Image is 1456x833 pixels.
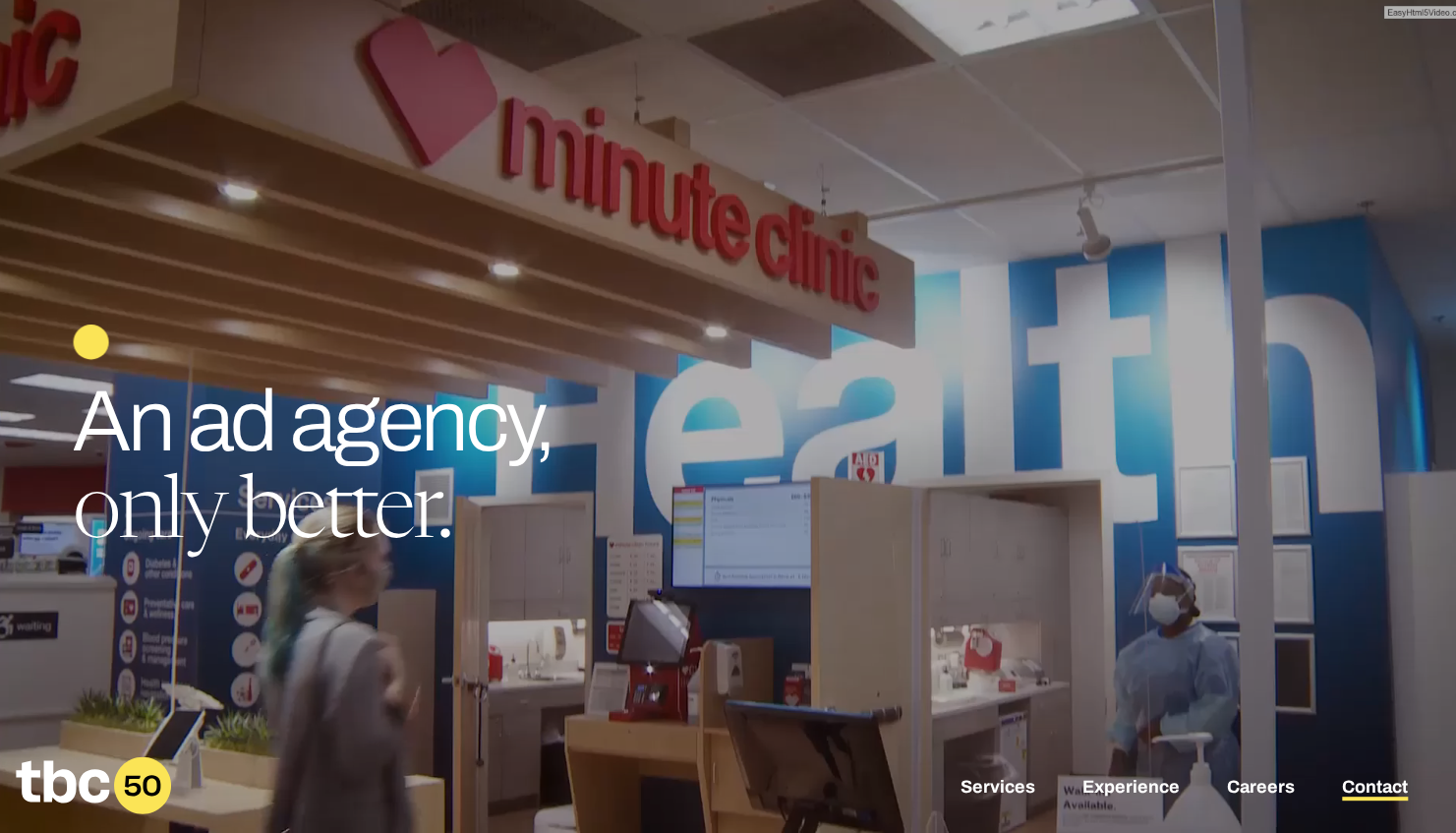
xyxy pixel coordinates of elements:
[1342,777,1408,801] a: Contact
[16,801,171,821] a: Home
[73,473,451,560] span: only better.
[1227,777,1295,801] a: Careers
[1082,777,1180,801] a: Experience
[73,375,553,468] span: An ad agency,
[961,777,1035,801] a: Services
